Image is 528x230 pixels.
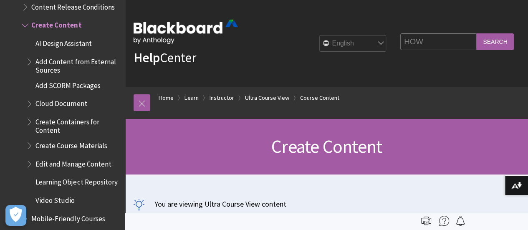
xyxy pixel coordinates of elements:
[35,36,91,48] span: AI Design Assistant
[5,205,26,226] button: Open Preferences
[320,35,387,52] select: Site Language Selector
[31,18,81,30] span: Create Content
[159,93,174,103] a: Home
[476,33,514,50] input: Search
[134,49,196,66] a: HelpCenter
[35,115,119,134] span: Create Containers for Content
[134,49,160,66] strong: Help
[300,93,339,103] a: Course Content
[439,216,449,226] img: More help
[35,193,75,205] span: Video Studio
[35,139,107,150] span: Create Course Materials
[245,93,289,103] a: Ultra Course View
[35,97,87,108] span: Cloud Document
[35,157,111,168] span: Edit and Manage Content
[455,216,465,226] img: Follow this page
[210,93,234,103] a: Instructor
[421,216,431,226] img: Print
[35,78,100,90] span: Add SCORM Packages
[134,20,238,44] img: Blackboard by Anthology
[31,212,105,223] span: Mobile-Friendly Courses
[35,55,119,74] span: Add Content from External Sources
[134,199,520,209] p: You are viewing Ultra Course View content
[35,175,117,187] span: Learning Object Repository
[271,135,382,158] span: Create Content
[184,93,199,103] a: Learn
